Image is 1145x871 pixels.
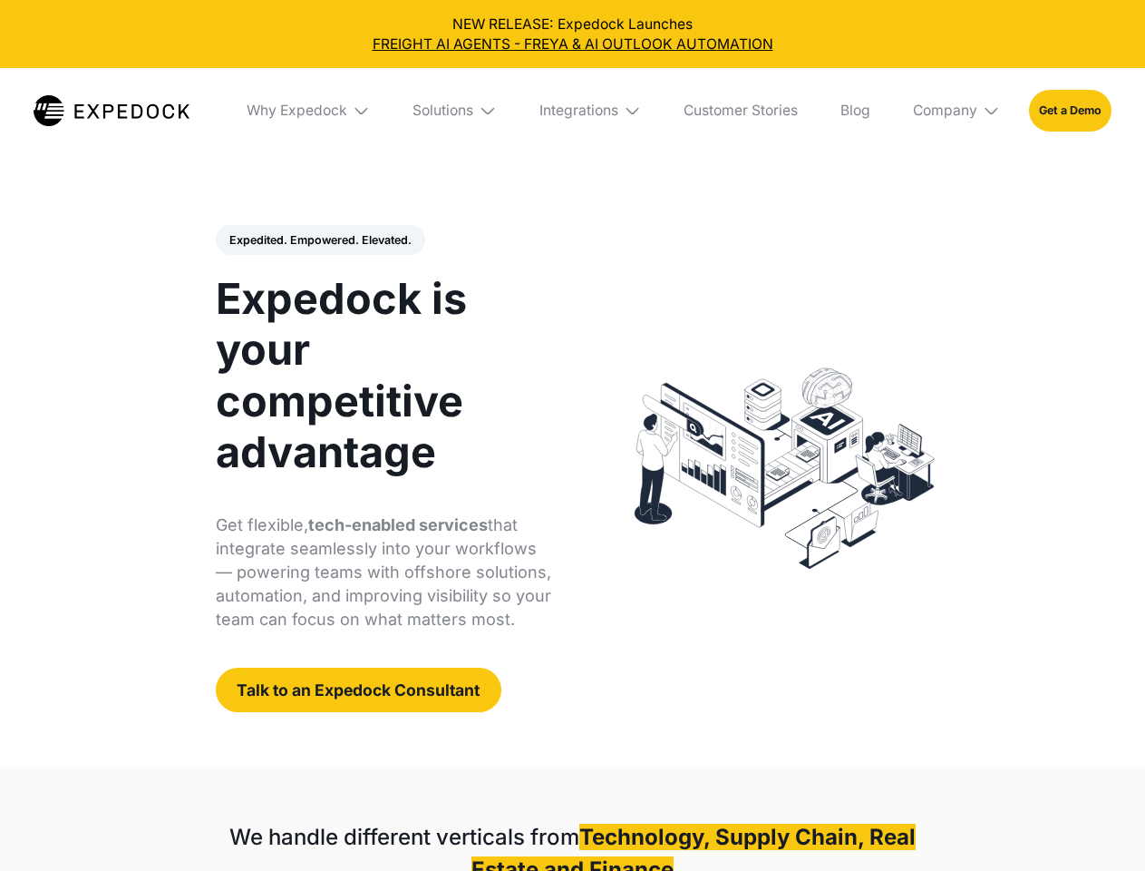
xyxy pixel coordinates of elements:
h1: Expedock is your competitive advantage [216,273,552,477]
div: Company [913,102,977,120]
div: Integrations [539,102,618,120]
div: Why Expedock [247,102,347,120]
div: Integrations [525,68,655,153]
a: Customer Stories [669,68,811,153]
div: NEW RELEASE: Expedock Launches [15,15,1131,54]
a: FREIGHT AI AGENTS - FREYA & AI OUTLOOK AUTOMATION [15,34,1131,54]
div: Why Expedock [232,68,384,153]
strong: We handle different verticals from [229,824,579,850]
div: Solutions [412,102,473,120]
div: Company [898,68,1014,153]
a: Talk to an Expedock Consultant [216,668,501,712]
div: Solutions [399,68,511,153]
p: Get flexible, that integrate seamlessly into your workflows — powering teams with offshore soluti... [216,514,552,631]
a: Get a Demo [1029,90,1111,131]
iframe: Chat Widget [1054,784,1145,871]
a: Blog [826,68,884,153]
strong: tech-enabled services [308,515,488,534]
